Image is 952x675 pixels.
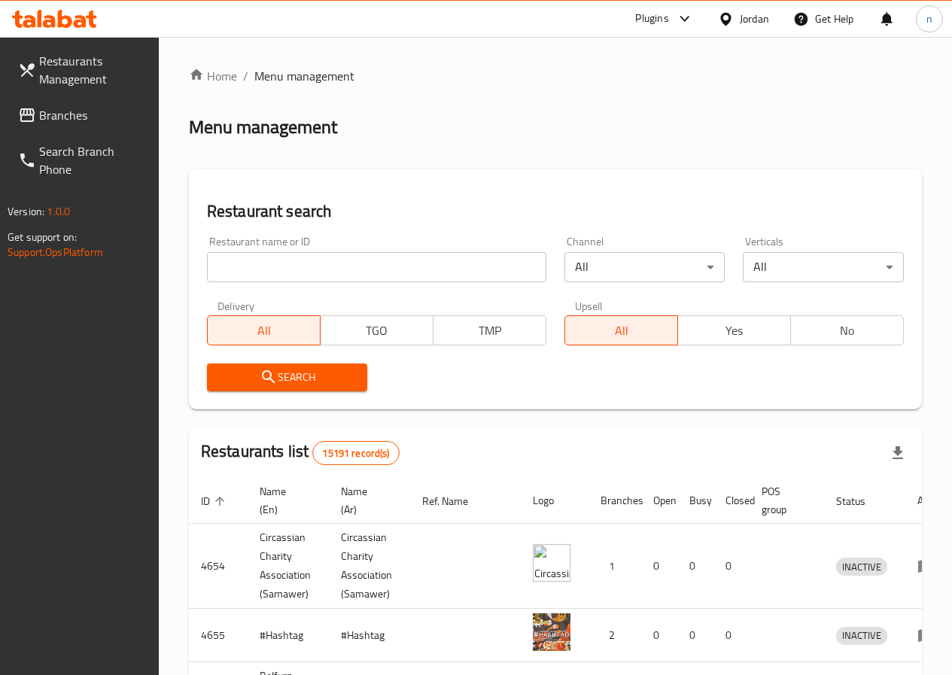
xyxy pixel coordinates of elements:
button: No [790,315,904,345]
span: All [571,320,672,342]
span: INACTIVE [836,558,887,576]
h2: Restaurants list [201,440,400,465]
th: Open [641,478,677,524]
td: 0 [641,524,677,609]
a: Branches [6,97,159,133]
button: All [207,315,321,345]
nav: breadcrumb [189,67,922,85]
span: POS group [762,482,806,518]
th: Branches [589,478,641,524]
a: Search Branch Phone [6,133,159,187]
span: TMP [440,320,540,342]
td: 4654 [189,524,248,609]
span: Branches [39,106,147,124]
span: 15191 record(s) [313,446,398,461]
th: Logo [521,478,589,524]
span: Version: [8,202,44,221]
span: No [797,320,898,342]
span: Menu management [254,67,354,85]
span: Ref. Name [422,492,488,510]
div: Menu [917,557,945,575]
label: Delivery [217,300,255,311]
a: Restaurants Management [6,43,159,97]
div: Export file [880,435,916,471]
th: Closed [713,478,750,524]
span: ID [201,492,230,510]
h2: Menu management [189,115,337,139]
td: 0 [677,524,713,609]
a: Support.OpsPlatform [8,242,103,262]
button: All [564,315,678,345]
span: 1.0.0 [47,202,70,221]
div: All [564,252,725,282]
td: ​Circassian ​Charity ​Association​ (Samawer) [329,524,410,609]
td: 1 [589,524,641,609]
img: ​Circassian ​Charity ​Association​ (Samawer) [533,544,570,582]
td: 4655 [189,609,248,662]
div: INACTIVE [836,558,887,576]
button: Search [207,363,368,391]
a: Home [189,67,237,85]
td: 0 [641,609,677,662]
div: Total records count [312,441,399,465]
span: INACTIVE [836,627,887,644]
span: Name (En) [260,482,311,518]
span: Get support on: [8,227,77,247]
span: Yes [684,320,785,342]
td: 0 [713,609,750,662]
div: Jordan [740,11,769,27]
img: #Hashtag [533,613,570,651]
span: Name (Ar) [341,482,392,518]
input: Search for restaurant name or ID.. [207,252,546,282]
li: / [243,67,248,85]
td: #Hashtag [329,609,410,662]
td: 0 [713,524,750,609]
td: 2 [589,609,641,662]
button: TMP [433,315,546,345]
span: Search [219,368,356,387]
div: All [743,252,904,282]
td: #Hashtag [248,609,329,662]
span: All [214,320,315,342]
span: TGO [327,320,427,342]
span: n [926,11,932,27]
th: Busy [677,478,713,524]
span: Status [836,492,885,510]
td: 0 [677,609,713,662]
span: Restaurants Management [39,52,147,88]
div: INACTIVE [836,627,887,645]
button: TGO [320,315,433,345]
button: Yes [677,315,791,345]
label: Upsell [575,300,603,311]
span: Search Branch Phone [39,142,147,178]
div: Plugins [635,10,668,28]
td: ​Circassian ​Charity ​Association​ (Samawer) [248,524,329,609]
h2: Restaurant search [207,200,904,223]
div: Menu [917,626,945,644]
